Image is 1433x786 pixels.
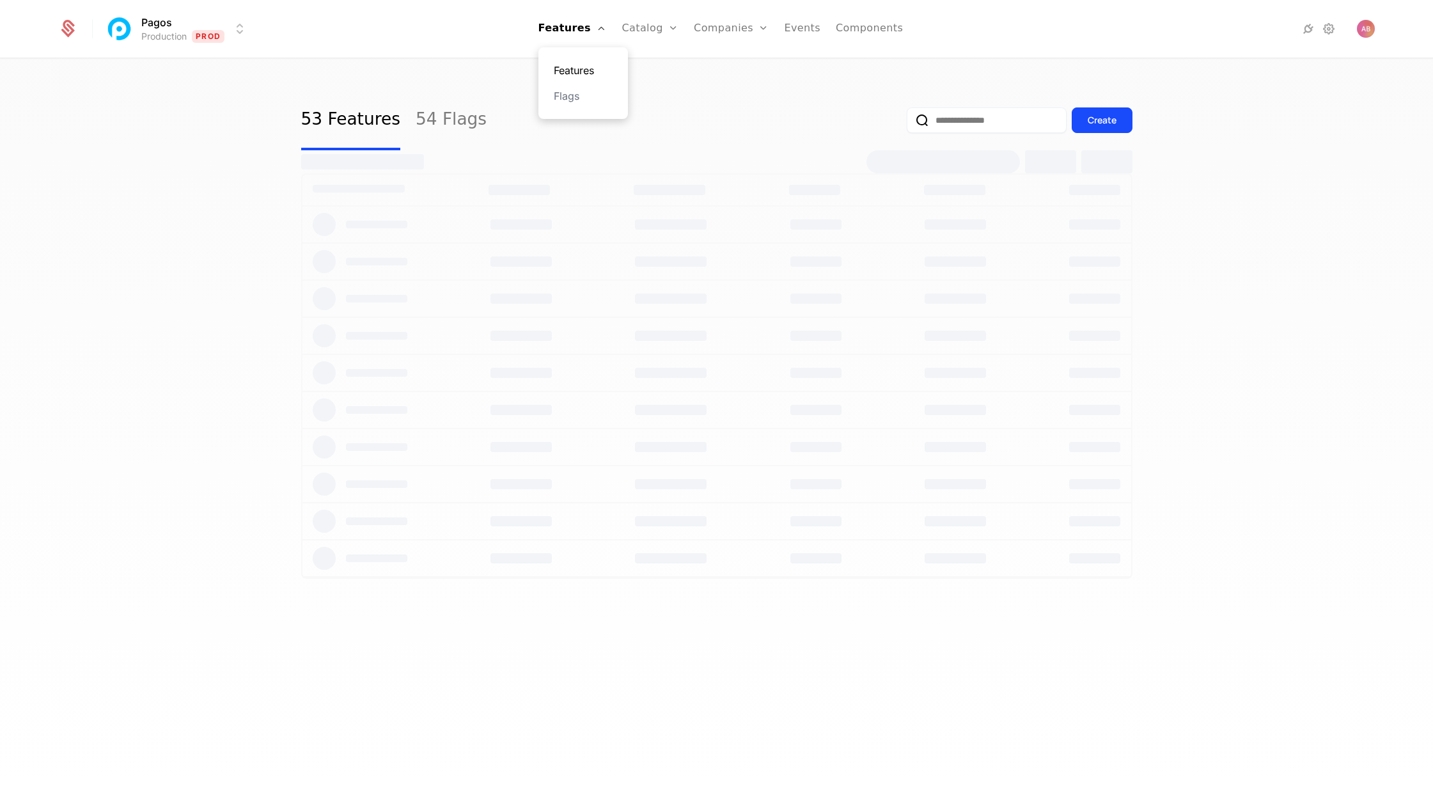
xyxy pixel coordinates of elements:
img: Pagos [104,13,135,44]
button: Open user button [1357,20,1375,38]
a: 53 Features [301,90,400,150]
button: Select environment [108,15,247,43]
button: Create [1072,107,1132,133]
a: Flags [554,88,613,104]
a: Settings [1321,21,1336,36]
a: Integrations [1301,21,1316,36]
div: Production [141,30,187,43]
span: Pagos [141,15,172,30]
div: Create [1088,114,1116,127]
a: Features [554,63,613,78]
img: Andy Barker [1357,20,1375,38]
a: 54 Flags [416,90,487,150]
span: Prod [192,30,224,43]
